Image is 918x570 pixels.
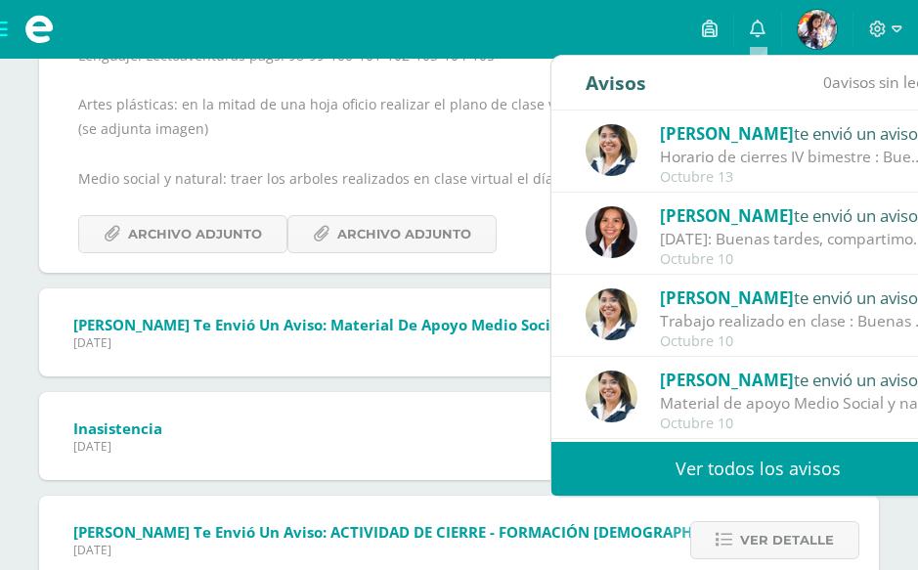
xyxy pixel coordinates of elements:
span: Inasistencia [73,418,162,438]
span: [DATE] [73,334,638,351]
span: Ver detalle [740,522,834,558]
span: [PERSON_NAME] [660,204,794,227]
span: 0 [823,71,832,93]
span: Archivo Adjunto [337,216,471,252]
span: [PERSON_NAME] [660,369,794,391]
span: Archivo Adjunto [128,216,262,252]
a: Archivo Adjunto [78,215,287,253]
img: 29578819cb2ba5f8bf5c996944a7f56e.png [586,124,637,176]
span: [PERSON_NAME] te envió un aviso: ACTIVIDAD DE CIERRE - FORMACIÓN [DEMOGRAPHIC_DATA] [73,522,757,542]
a: Archivo Adjunto [287,215,497,253]
img: 0321528fdb858f2774fb71bada63fc7e.png [798,10,837,49]
img: 29578819cb2ba5f8bf5c996944a7f56e.png [586,288,637,340]
span: [DATE] [73,542,757,558]
img: a06024179dba9039476aa43df9e4b8c8.png [586,206,637,258]
span: [PERSON_NAME] [660,122,794,145]
img: 29578819cb2ba5f8bf5c996944a7f56e.png [586,371,637,422]
span: [PERSON_NAME] [660,286,794,309]
span: [PERSON_NAME] te envió un aviso: Material de apoyo Medio Social y natural [73,315,638,334]
span: [DATE] [73,438,162,455]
